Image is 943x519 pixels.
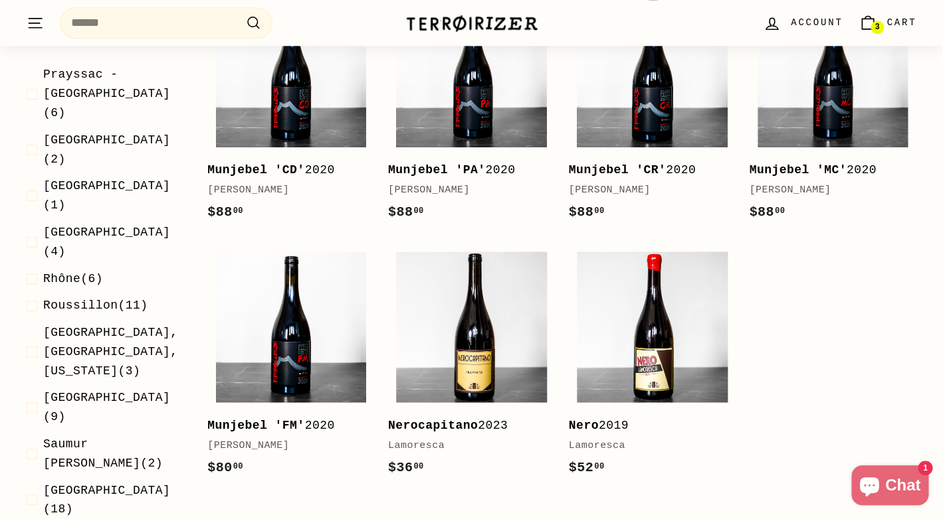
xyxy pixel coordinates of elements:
div: [PERSON_NAME] [749,183,903,198]
span: $36 [388,459,424,475]
span: (9) [43,388,186,427]
div: [PERSON_NAME] [207,437,362,453]
span: $52 [569,459,605,475]
span: [GEOGRAPHIC_DATA] [43,179,170,192]
sup: 00 [594,206,604,216]
b: Munjebel 'CD' [207,163,304,177]
span: Saumur [PERSON_NAME] [43,437,140,470]
div: 2020 [749,161,903,180]
span: Cart [887,15,916,30]
span: $88 [569,204,605,220]
sup: 00 [233,461,243,471]
div: 2020 [207,161,362,180]
b: Nero [569,418,599,431]
sup: 00 [775,206,785,216]
span: [GEOGRAPHIC_DATA] [43,391,170,404]
span: (3) [43,323,186,380]
div: [PERSON_NAME] [569,183,723,198]
a: Nerocapitano2023Lamoresca [388,243,556,491]
div: Lamoresca [388,437,542,453]
div: 2023 [388,415,542,435]
span: [GEOGRAPHIC_DATA] [43,484,170,497]
sup: 00 [413,461,423,471]
span: [GEOGRAPHIC_DATA] [43,133,170,147]
div: [PERSON_NAME] [388,183,542,198]
span: Rhône [43,271,80,285]
span: [GEOGRAPHIC_DATA], [GEOGRAPHIC_DATA], [US_STATE] [43,326,178,378]
inbox-online-store-chat: Shopify online store chat [847,465,932,508]
span: Account [791,15,843,30]
span: $88 [388,204,424,220]
span: $88 [749,204,785,220]
div: 2019 [569,415,723,435]
a: Nero2019Lamoresca [569,243,736,491]
a: Account [755,3,851,42]
div: [PERSON_NAME] [207,183,362,198]
div: 2020 [207,415,362,435]
sup: 00 [413,206,423,216]
span: (6) [43,269,103,288]
b: Nerocapitano [388,418,478,431]
span: 3 [875,23,879,32]
sup: 00 [594,461,604,471]
span: (2) [43,435,186,473]
b: Munjebel 'PA' [388,163,485,177]
b: Munjebel 'FM' [207,418,304,431]
div: 2020 [388,161,542,180]
span: (6) [43,65,186,122]
span: (1) [43,177,186,215]
div: Lamoresca [569,437,723,453]
span: [GEOGRAPHIC_DATA] [43,226,170,239]
span: (11) [43,296,148,315]
a: Cart [851,3,924,42]
span: $88 [207,204,243,220]
sup: 00 [233,206,243,216]
span: (2) [43,131,186,169]
span: $80 [207,459,243,475]
span: (4) [43,223,186,261]
span: Roussillon [43,299,118,312]
b: Munjebel 'MC' [749,163,846,177]
div: 2020 [569,161,723,180]
span: Prayssac - [GEOGRAPHIC_DATA] [43,68,170,100]
b: Munjebel 'CR' [569,163,666,177]
a: Munjebel 'FM'2020[PERSON_NAME] [207,243,375,491]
